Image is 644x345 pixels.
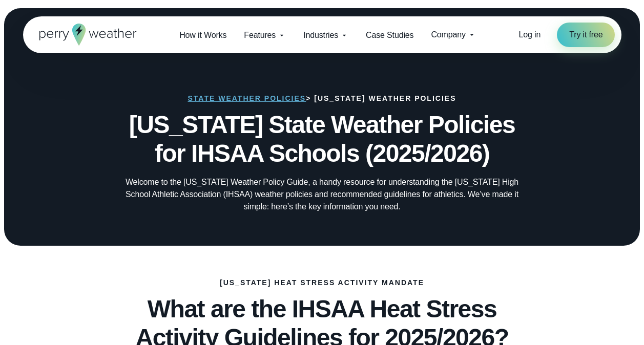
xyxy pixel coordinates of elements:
[366,29,413,41] span: Case Studies
[303,29,338,41] span: Industries
[74,111,570,168] h1: [US_STATE] State Weather Policies for IHSAA Schools (2025/2026)
[171,25,235,46] a: How it Works
[188,94,306,102] a: State Weather Policies
[244,29,276,41] span: Features
[117,176,527,213] p: Welcome to the [US_STATE] Weather Policy Guide, a handy resource for understanding the [US_STATE]...
[431,29,465,41] span: Company
[188,94,456,102] h3: > [US_STATE] Weather Policies
[569,29,603,41] span: Try it free
[179,29,226,41] span: How it Works
[357,25,422,46] a: Case Studies
[557,23,615,47] a: Try it free
[220,278,424,287] h3: [US_STATE] Heat Stress Activity Mandate
[518,30,541,39] span: Log in
[518,29,541,41] a: Log in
